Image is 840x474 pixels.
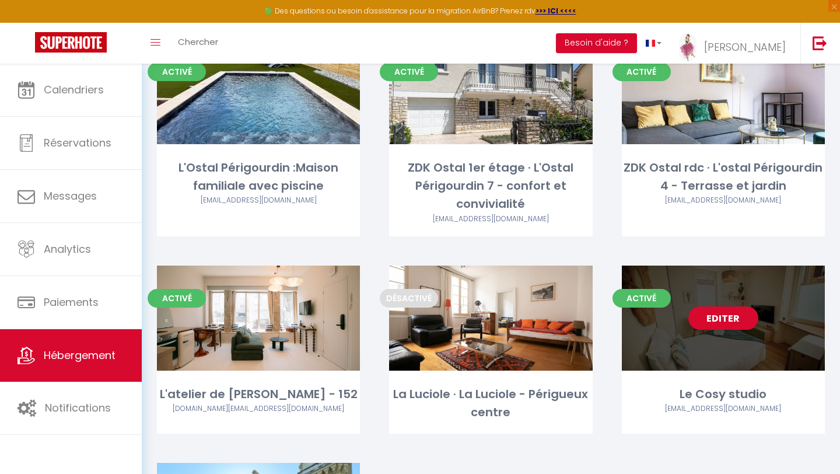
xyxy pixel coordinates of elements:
span: Hébergement [44,348,116,363]
span: Activé [380,62,438,81]
span: Chercher [178,36,218,48]
div: L'Ostal Périgourdin :Maison familiale avec piscine [157,159,360,196]
span: Activé [612,62,671,81]
span: Activé [148,62,206,81]
img: ... [679,33,696,62]
img: logout [813,36,827,50]
div: Airbnb [157,195,360,206]
a: ... [PERSON_NAME] [670,23,800,64]
div: ZDK Ostal 1er étage · L'Ostal Périgourdin 7 - confort et convivialité [389,159,592,214]
span: Calendriers [44,82,104,97]
img: Super Booking [35,32,107,53]
a: >>> ICI <<<< [535,6,576,16]
div: ZDK Ostal rdc · L'ostal Périgourdin 4 - Terrasse et jardin [622,159,825,196]
span: Notifications [45,400,111,415]
button: Besoin d'aide ? [556,33,637,53]
div: Airbnb [389,214,592,225]
a: Editer [688,306,758,330]
span: Activé [612,289,671,308]
a: Chercher [169,23,227,64]
span: Réservations [44,135,111,150]
div: Airbnb [622,403,825,414]
div: Le Cosy studio [622,385,825,403]
div: Airbnb [622,195,825,206]
div: Airbnb [157,403,360,414]
span: Messages [44,189,97,203]
span: Activé [148,289,206,308]
span: Paiements [44,295,99,309]
span: [PERSON_NAME] [704,40,786,54]
div: L'atelier de [PERSON_NAME] - 152 [157,385,360,403]
span: Analytics [44,242,91,256]
span: Désactivé [380,289,438,308]
div: La Luciole · La Luciole - Périgueux centre [389,385,592,422]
